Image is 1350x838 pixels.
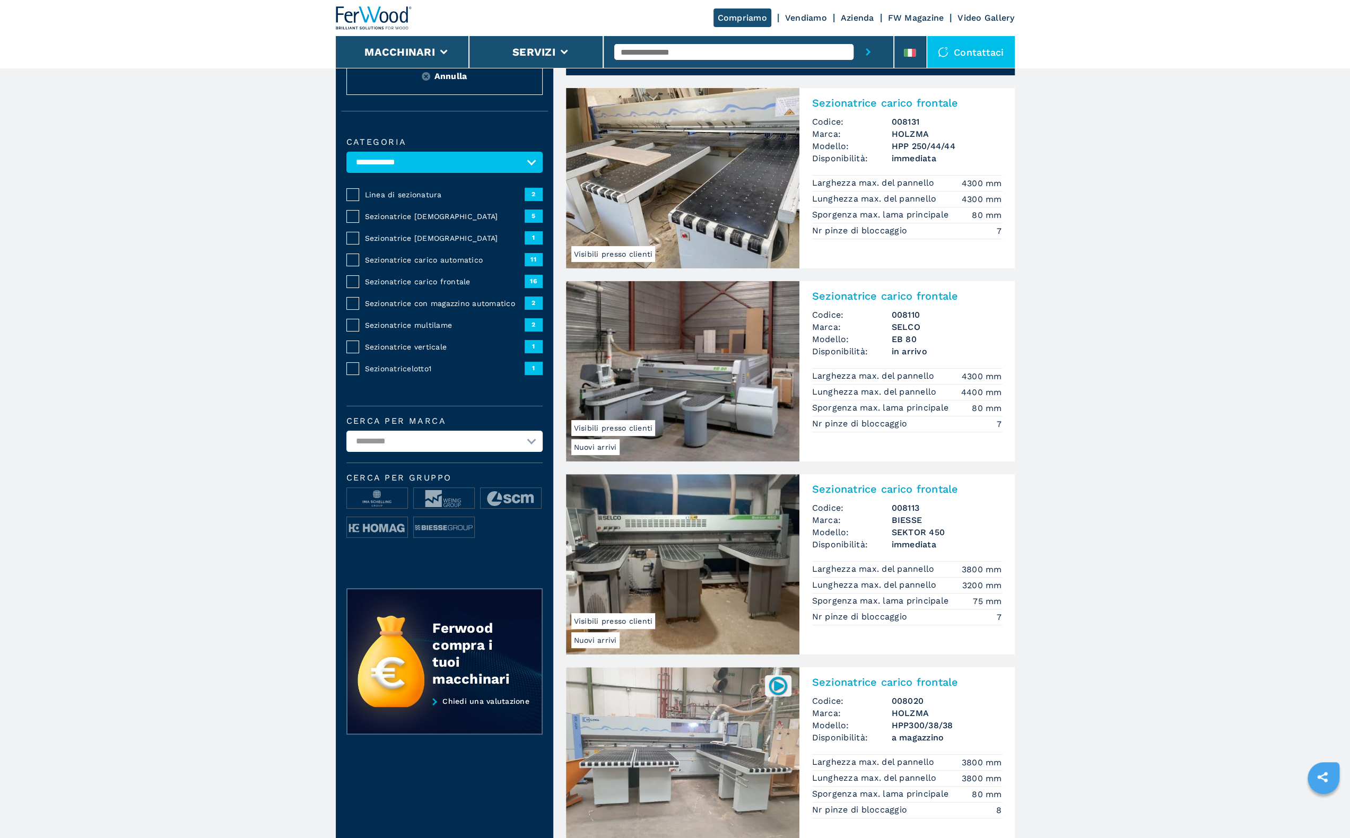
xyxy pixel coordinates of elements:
[571,439,620,455] span: Nuovi arrivi
[812,595,952,607] p: Sporgenza max. lama principale
[525,231,543,244] span: 1
[346,138,543,146] label: Categoria
[525,253,543,266] span: 11
[566,474,1015,654] a: Sezionatrice carico frontale BIESSE SEKTOR 450Nuovi arriviVisibili presso clientiSezionatrice car...
[812,209,952,221] p: Sporgenza max. lama principale
[812,402,952,414] p: Sporgenza max. lama principale
[336,6,412,30] img: Ferwood
[346,57,543,95] button: ResetAnnulla
[812,563,937,575] p: Larghezza max. del pannello
[525,296,543,309] span: 2
[892,345,1002,357] span: in arrivo
[812,579,939,591] p: Lunghezza max. del pannello
[414,488,474,509] img: image
[892,538,1002,551] span: immediata
[812,116,892,128] span: Codice:
[346,697,543,735] a: Chiedi una valutazione
[571,246,656,262] span: Visibili presso clienti
[812,370,937,382] p: Larghezza max. del pannello
[432,619,520,687] div: Ferwood compra i tuoi macchinari
[365,233,525,243] span: Sezionatrice [DEMOGRAPHIC_DATA]
[812,386,939,398] p: Lunghezza max. del pannello
[365,189,525,200] span: Linea di sezionatura
[957,13,1014,23] a: Video Gallery
[812,756,937,768] p: Larghezza max. del pannello
[853,36,883,68] button: submit-button
[812,526,892,538] span: Modello:
[365,211,525,222] span: Sezionatrice [DEMOGRAPHIC_DATA]
[973,595,1001,607] em: 75 mm
[525,275,543,287] span: 16
[713,8,771,27] a: Compriamo
[785,13,827,23] a: Vendiamo
[892,309,1002,321] h3: 008110
[1305,790,1342,830] iframe: Chat
[892,526,1002,538] h3: SEKTOR 450
[812,538,892,551] span: Disponibilità:
[972,788,1001,800] em: 80 mm
[996,804,1001,816] em: 8
[972,209,1001,221] em: 80 mm
[812,225,910,237] p: Nr pinze di bloccaggio
[888,13,944,23] a: FW Magazine
[892,514,1002,526] h3: BIESSE
[422,72,430,81] img: Reset
[812,611,910,623] p: Nr pinze di bloccaggio
[961,386,1002,398] em: 4400 mm
[997,611,1001,623] em: 7
[812,290,1002,302] h2: Sezionatrice carico frontale
[892,321,1002,333] h3: SELCO
[566,281,799,461] img: Sezionatrice carico frontale SELCO EB 80
[571,420,656,436] span: Visibili presso clienti
[525,362,543,374] span: 1
[812,97,1002,109] h2: Sezionatrice carico frontale
[892,152,1002,164] span: immediata
[812,676,1002,688] h2: Sezionatrice carico frontale
[365,276,525,287] span: Sezionatrice carico frontale
[962,193,1002,205] em: 4300 mm
[812,731,892,744] span: Disponibilità:
[892,128,1002,140] h3: HOLZMA
[346,474,543,482] span: Cerca per Gruppo
[892,731,1002,744] span: a magazzino
[927,36,1015,68] div: Contattaci
[962,756,1002,769] em: 3800 mm
[525,340,543,353] span: 1
[892,707,1002,719] h3: HOLZMA
[812,804,910,816] p: Nr pinze di bloccaggio
[365,320,525,330] span: Sezionatrice multilame
[812,483,1002,495] h2: Sezionatrice carico frontale
[812,309,892,321] span: Codice:
[414,517,474,538] img: image
[481,488,541,509] img: image
[962,177,1002,189] em: 4300 mm
[962,772,1002,784] em: 3800 mm
[346,417,543,425] label: Cerca per marca
[812,514,892,526] span: Marca:
[972,402,1001,414] em: 80 mm
[812,333,892,345] span: Modello:
[892,116,1002,128] h3: 008131
[962,370,1002,382] em: 4300 mm
[525,188,543,200] span: 2
[566,88,799,268] img: Sezionatrice carico frontale HOLZMA HPP 250/44/44
[812,193,939,205] p: Lunghezza max. del pannello
[812,418,910,430] p: Nr pinze di bloccaggio
[512,46,555,58] button: Servizi
[566,88,1015,268] a: Sezionatrice carico frontale HOLZMA HPP 250/44/44Visibili presso clientiSezionatrice carico front...
[566,281,1015,461] a: Sezionatrice carico frontale SELCO EB 80Nuovi arriviVisibili presso clientiSezionatrice carico fr...
[347,488,407,509] img: image
[812,140,892,152] span: Modello:
[571,632,620,648] span: Nuovi arrivi
[571,613,656,629] span: Visibili presso clienti
[812,695,892,707] span: Codice:
[962,579,1002,591] em: 3200 mm
[892,140,1002,152] h3: HPP 250/44/44
[525,210,543,222] span: 5
[962,563,1002,575] em: 3800 mm
[365,298,525,309] span: Sezionatrice con magazzino automatico
[997,225,1001,237] em: 7
[365,255,525,265] span: Sezionatrice carico automatico
[365,342,525,352] span: Sezionatrice verticale
[525,318,543,331] span: 2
